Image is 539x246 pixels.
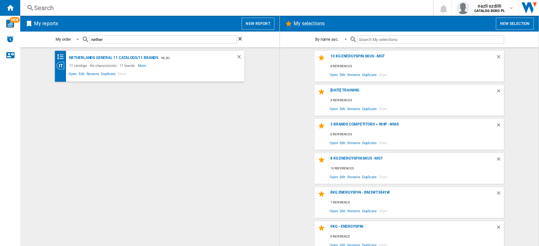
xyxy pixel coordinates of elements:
span: Edit [338,104,346,113]
span: Open [329,173,339,181]
ng-md-icon: Clear search [237,36,244,43]
div: - NL (6) [158,54,224,62]
div: 10 references [329,165,504,173]
span: Open [329,138,339,147]
div: Category View [57,62,68,69]
span: Rename [346,207,361,215]
span: More [138,62,147,69]
div: Delete [236,54,244,62]
span: Share [377,173,388,181]
span: Share [377,104,388,113]
span: Edit [338,173,346,181]
span: Duplicate [361,138,377,147]
span: Edit [338,207,346,215]
h2: My reports [33,18,59,30]
input: Search My reports [89,35,237,44]
div: 11 catalogs - No characteristic - 11 brands [68,62,138,69]
span: Share [377,138,388,147]
img: alerts-logo.svg [6,35,14,43]
span: Duplicate [100,71,117,79]
div: 9kg - EnergySpin [329,224,496,233]
span: Open [329,104,339,113]
div: 8kg EnergySpin - BM3WT3841W [329,190,496,199]
span: Edit [338,138,346,147]
span: Open [68,71,78,79]
div: [DATE] Training [329,88,496,97]
span: Rename [346,104,361,113]
span: Share [117,71,128,79]
span: Share [377,207,388,215]
span: Duplicate [361,173,377,181]
div: Delete [496,224,504,233]
span: Share [377,70,388,79]
span: Open [329,70,339,79]
div: 10 KG ENERGYSPIN SKUs -MGT [329,54,496,62]
span: Rename [346,173,361,181]
button: New report [242,18,274,30]
div: Netherlands General 11 catalogs/11 brands [68,54,158,62]
div: 6 references [329,131,504,138]
div: Delete [496,122,504,131]
div: 8 KG ENERGYSPIN SKUs -MGT [329,156,496,165]
img: wise-card.svg [6,20,14,28]
div: Brands banding [57,53,68,61]
h2: My selections [292,18,326,30]
span: Rename [346,70,361,79]
div: 3 references [329,97,504,104]
button: New selection [496,18,534,30]
span: Rename [85,71,100,79]
div: Delete [496,88,504,97]
input: Search My selections [357,35,504,44]
span: Duplicate [361,70,377,79]
div: 8 references [329,62,504,70]
div: By name asc. [315,37,339,42]
span: Rename [346,138,361,147]
span: Duplicate [361,104,377,113]
span: NEW [10,17,20,23]
div: 3 Brands Competitors + WHP -WMs [329,122,496,131]
div: 0 reference [329,233,504,241]
div: My order [56,37,71,42]
div: Delete [496,190,504,199]
img: profile.jpg [457,2,469,14]
span: Edit [338,70,346,79]
div: 1 reference [329,199,504,207]
span: Open [329,207,339,215]
span: Edit [78,71,86,79]
span: nazli ozdilli [474,3,505,9]
div: Delete [496,54,504,62]
div: Search [34,3,416,12]
div: Delete [496,156,504,165]
b: CATALOG BEKO PL [474,9,505,13]
span: Duplicate [361,207,377,215]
